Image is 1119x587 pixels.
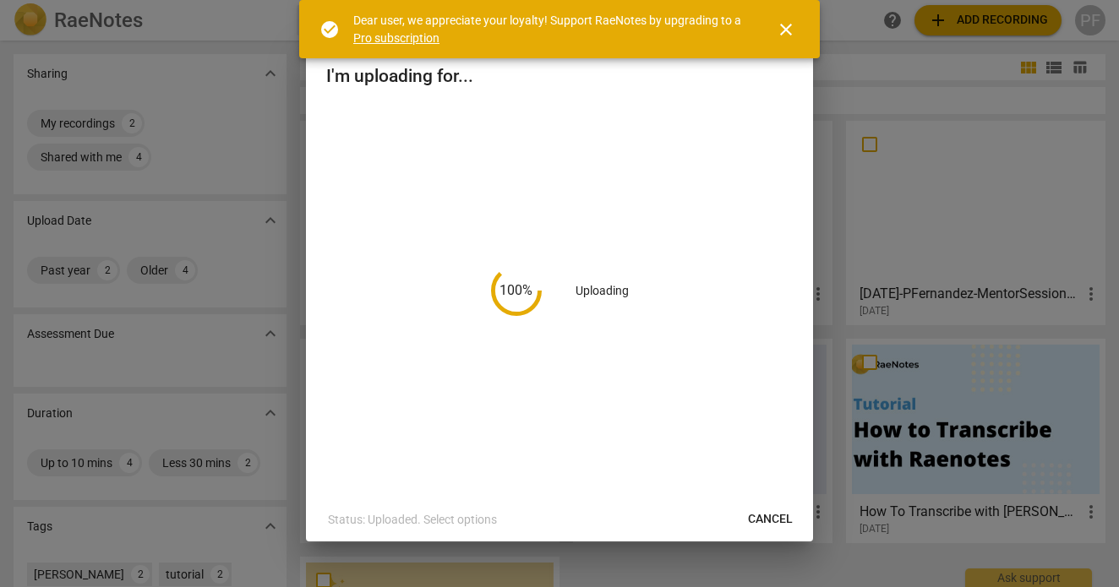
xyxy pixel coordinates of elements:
[353,12,745,46] div: Dear user, we appreciate your loyalty! Support RaeNotes by upgrading to a
[766,9,806,50] button: Close
[734,504,806,535] button: Cancel
[776,19,796,40] span: close
[328,511,497,529] p: Status: Uploaded. Select options
[353,31,439,45] a: Pro subscription
[576,282,629,300] p: Uploading
[319,19,340,40] span: check_circle
[326,66,793,87] h2: I'm uploading for...
[748,511,793,528] span: Cancel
